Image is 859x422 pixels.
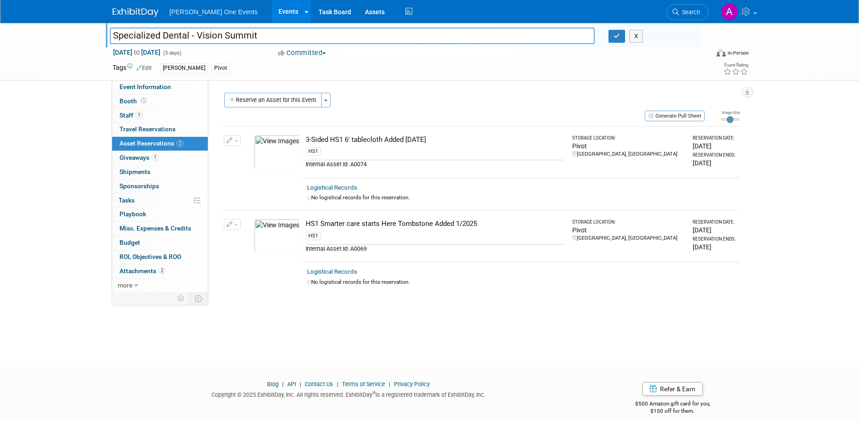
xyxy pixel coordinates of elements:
[572,219,684,225] div: Storage Location:
[119,225,191,232] span: Misc. Expenses & Credits
[693,152,736,158] div: Reservation Ends:
[572,141,684,151] div: Pivot
[119,239,140,246] span: Budget
[280,381,286,388] span: |
[113,48,161,56] span: [DATE] [DATE]
[297,381,303,388] span: |
[693,236,736,242] div: Reservation Ends:
[307,194,736,202] div: No logistical records for this reservation.
[693,242,736,252] div: [DATE]
[572,235,684,242] div: [GEOGRAPHIC_DATA], [GEOGRAPHIC_DATA]
[119,112,142,119] span: Staff
[112,250,208,264] a: ROI, Objectives & ROO
[119,83,171,90] span: Event Information
[693,135,736,141] div: Reservation Date:
[112,109,208,123] a: Staff1
[306,135,564,145] div: 3-Sided HS1 6' tablecloth Added [DATE]
[727,50,749,56] div: In-Person
[224,93,322,107] button: Reserve an Asset for this Event
[372,390,375,395] sup: ®
[132,49,141,56] span: to
[721,110,740,115] div: Image Size
[335,381,341,388] span: |
[112,151,208,165] a: Giveaways1
[112,208,208,221] a: Playbook
[112,137,208,151] a: Asset Reservations2
[287,381,296,388] a: API
[306,147,321,156] div: HS1
[112,279,208,293] a: more
[645,111,705,121] button: Generate Pull Sheet
[139,97,148,104] span: Booth not reserved yet
[119,253,181,260] span: ROI, Objectives & ROO
[119,154,159,161] span: Giveaways
[173,293,189,304] td: Personalize Event Tab Strip
[307,268,357,275] a: Logistical Records
[598,394,747,415] div: $500 Amazon gift card for you,
[306,219,564,229] div: HS1 Smarter care starts Here Tombstone Added 1/2025
[275,48,330,58] button: Committed
[112,165,208,179] a: Shipments
[306,244,564,253] div: Internal Asset Id: A0069
[112,264,208,278] a: Attachments2
[118,281,132,289] span: more
[305,381,333,388] a: Contact Us
[112,123,208,136] a: Travel Reservations
[306,232,321,240] div: HS1
[137,65,152,71] a: Edit
[306,160,564,169] div: Internal Asset Id: A0074
[572,135,684,141] div: Storage Location:
[307,278,736,286] div: No logistical records for this reservation.
[119,140,183,147] span: Asset Reservations
[693,158,736,168] div: [DATE]
[112,236,208,250] a: Budget
[159,267,165,274] span: 2
[152,154,159,161] span: 1
[113,388,585,399] div: Copyright © 2025 ExhibitDay, Inc. All rights reserved. ExhibitDay is a registered trademark of Ex...
[112,95,208,108] a: Booth
[162,50,182,56] span: (3 days)
[693,225,736,235] div: [DATE]
[598,407,747,415] div: $150 off for them.
[342,381,385,388] a: Terms of Service
[119,197,135,204] span: Tasks
[572,225,684,235] div: Pivot
[211,63,230,73] div: Pivot
[136,112,142,118] span: 1
[666,4,709,20] a: Search
[170,8,258,16] span: [PERSON_NAME] One Events
[307,184,357,191] a: Logistical Records
[254,135,300,169] img: View Images
[113,8,159,17] img: ExhibitDay
[267,381,279,388] a: Blog
[160,63,208,73] div: [PERSON_NAME]
[654,48,749,62] div: Event Format
[721,3,738,21] img: Amanda Bartschi
[572,151,684,158] div: [GEOGRAPHIC_DATA], [GEOGRAPHIC_DATA]
[112,222,208,236] a: Misc. Expenses & Credits
[113,63,152,73] td: Tags
[119,125,176,133] span: Travel Reservations
[119,97,148,105] span: Booth
[112,194,208,208] a: Tasks
[189,293,208,304] td: Toggle Event Tabs
[717,49,726,56] img: Format-Inperson.png
[119,267,165,275] span: Attachments
[119,168,150,175] span: Shipments
[176,140,183,147] span: 2
[119,210,146,218] span: Playbook
[679,9,700,16] span: Search
[693,219,736,225] div: Reservation Date:
[387,381,393,388] span: |
[642,382,703,396] a: Refer & Earn
[254,219,300,253] img: View Images
[394,381,430,388] a: Privacy Policy
[112,80,208,94] a: Event Information
[112,180,208,193] a: Sponsorships
[629,30,643,43] button: X
[723,63,748,68] div: Event Rating
[119,182,159,190] span: Sponsorships
[693,141,736,151] div: [DATE]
